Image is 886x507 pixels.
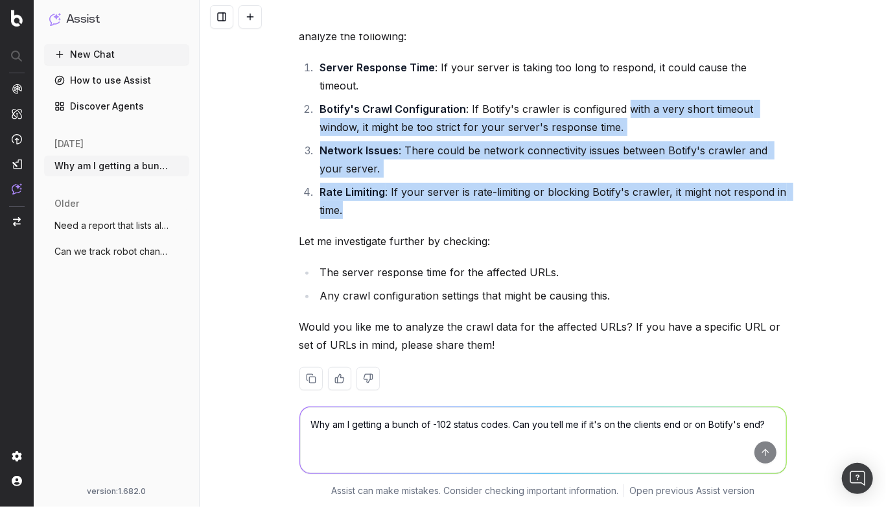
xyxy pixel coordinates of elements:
button: Can we track robot changes in the platfo [44,241,189,262]
li: : If Botify's crawler is configured with a very short timeout window, it might be too strict for ... [316,100,787,136]
p: Let me investigate further by checking: [299,232,787,250]
img: Setting [12,451,22,462]
li: Any crawl configuration settings that might be causing this. [316,287,787,305]
li: The server response time for the affected URLs. [316,263,787,281]
strong: Server Response Time [320,61,436,74]
img: Assist [12,183,22,195]
li: : There could be network connectivity issues between Botify's crawler and your server. [316,141,787,178]
span: older [54,197,79,210]
div: version: 1.682.0 [49,486,184,497]
span: Need a report that lists all URLs withou [54,219,169,232]
p: Assist can make mistakes. Consider checking important information. [331,484,618,497]
img: Analytics [12,84,22,94]
span: Why am I getting a bunch of -102 status [54,159,169,172]
li: : If your server is rate-limiting or blocking Botify's crawler, it might not respond in time. [316,183,787,219]
strong: Botify's Crawl Configuration [320,102,467,115]
strong: Network Issues [320,144,399,157]
img: Assist [49,13,61,25]
button: Why am I getting a bunch of -102 status [44,156,189,176]
img: Botify logo [11,10,23,27]
button: New Chat [44,44,189,65]
span: Can we track robot changes in the platfo [54,245,169,258]
img: Switch project [13,217,21,226]
h1: Assist [66,10,100,29]
a: How to use Assist [44,70,189,91]
img: Studio [12,159,22,169]
button: Assist [49,10,184,29]
span: [DATE] [54,137,84,150]
div: Open Intercom Messenger [842,463,873,494]
button: Need a report that lists all URLs withou [44,215,189,236]
img: My account [12,476,22,486]
p: Would you like me to analyze the crawl data for the affected URLs? If you have a specific URL or ... [299,318,787,354]
a: Discover Agents [44,96,189,117]
img: Activation [12,134,22,145]
a: Open previous Assist version [629,484,754,497]
img: Intelligence [12,108,22,119]
strong: Rate Limiting [320,185,386,198]
li: : If your server is taking too long to respond, it could cause the timeout. [316,58,787,95]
